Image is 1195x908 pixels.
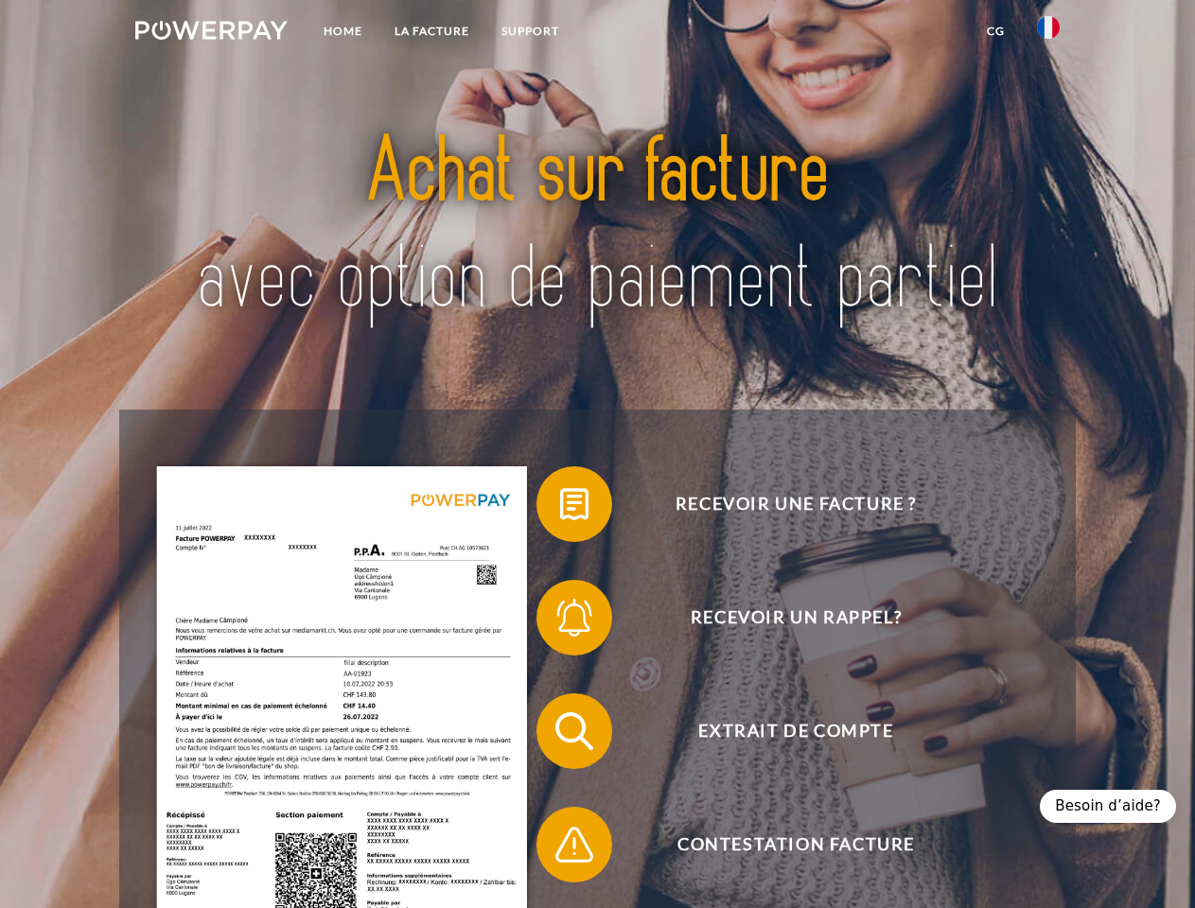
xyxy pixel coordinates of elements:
button: Extrait de compte [536,693,1028,769]
button: Recevoir une facture ? [536,466,1028,542]
img: title-powerpay_fr.svg [181,91,1014,362]
div: Besoin d’aide? [1040,790,1176,823]
a: CG [971,14,1021,48]
img: qb_warning.svg [551,821,598,868]
img: qb_search.svg [551,707,598,755]
button: Recevoir un rappel? [536,580,1028,655]
img: qb_bill.svg [551,480,598,528]
img: qb_bell.svg [551,594,598,641]
a: LA FACTURE [378,14,485,48]
a: Support [485,14,575,48]
button: Contestation Facture [536,807,1028,882]
span: Recevoir un rappel? [564,580,1028,655]
span: Contestation Facture [564,807,1028,882]
img: logo-powerpay-white.svg [135,21,288,40]
span: Extrait de compte [564,693,1028,769]
a: Home [308,14,378,48]
span: Recevoir une facture ? [564,466,1028,542]
img: fr [1037,16,1060,39]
